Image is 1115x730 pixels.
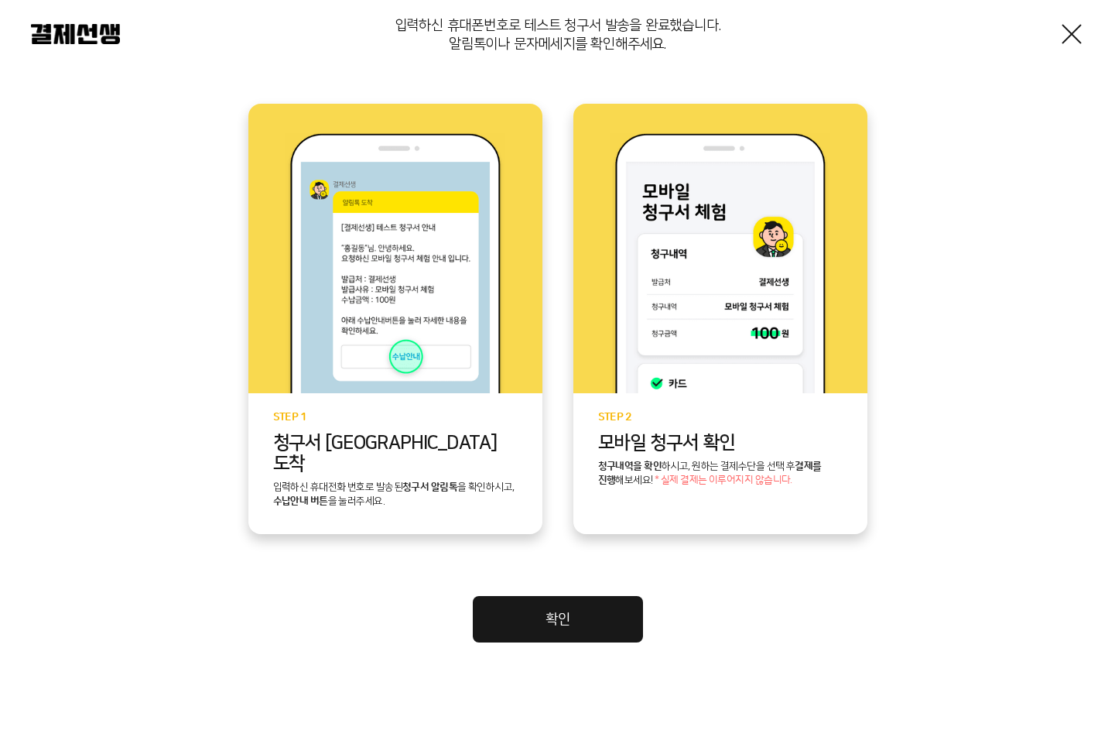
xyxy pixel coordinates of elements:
[655,475,792,486] span: * 실제 결제는 이루어지지 않습니다.
[273,412,518,423] p: STEP 1
[473,596,643,643] a: 확인
[285,133,505,393] img: step1 이미지
[273,495,328,506] b: 수납안내 버튼
[610,133,830,393] img: step2 이미지
[273,433,518,475] p: 청구서 [GEOGRAPHIC_DATA] 도착
[598,433,843,454] p: 모바일 청구서 확인
[598,461,662,471] b: 청구내역을 확인
[598,461,822,485] b: 결제를 진행
[402,482,457,492] b: 청구서 알림톡
[598,412,843,423] p: STEP 2
[598,460,843,488] p: 하시고, 원하는 결제수단을 선택 후 해보세요!
[273,481,518,509] p: 입력하신 휴대전화 번호로 발송된 을 확인하시고, 을 눌러주세요.
[31,24,120,44] img: 결제선생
